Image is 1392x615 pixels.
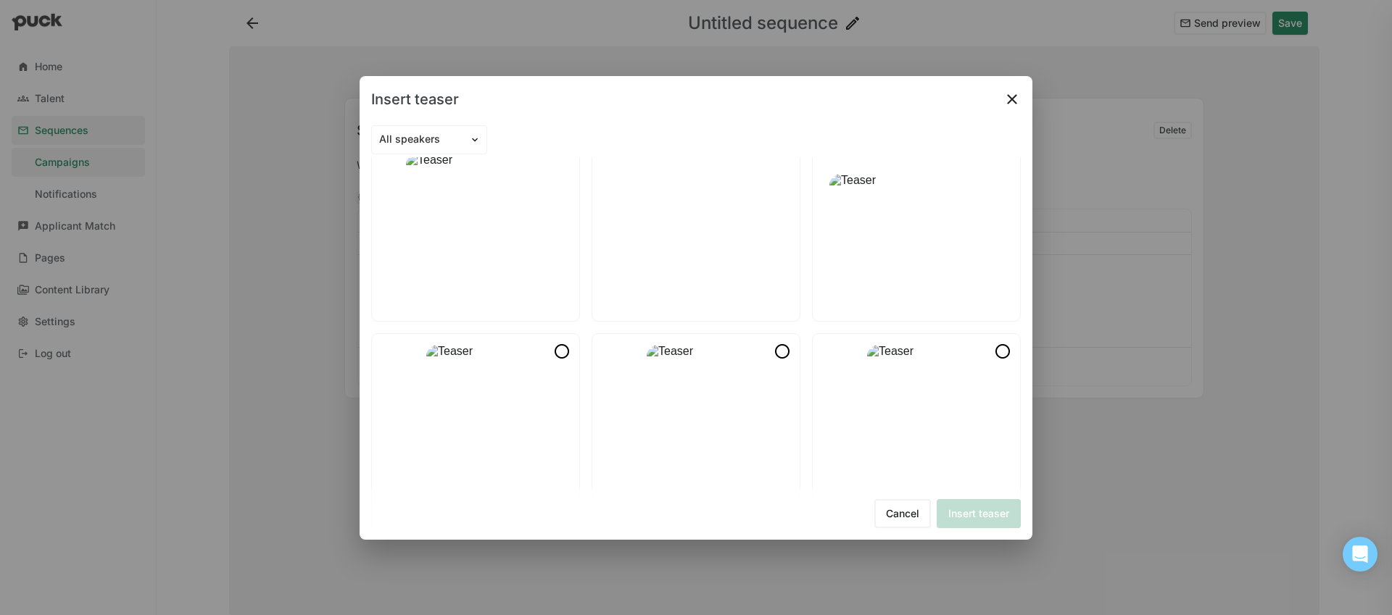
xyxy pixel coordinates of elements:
[406,154,452,167] img: Teaser
[867,345,913,358] img: Teaser
[874,499,931,528] button: Cancel
[647,345,693,358] img: Teaser
[426,345,473,358] img: Teaser
[371,91,459,108] h3: Insert teaser
[829,174,876,187] img: Teaser
[1343,537,1377,572] div: Open Intercom Messenger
